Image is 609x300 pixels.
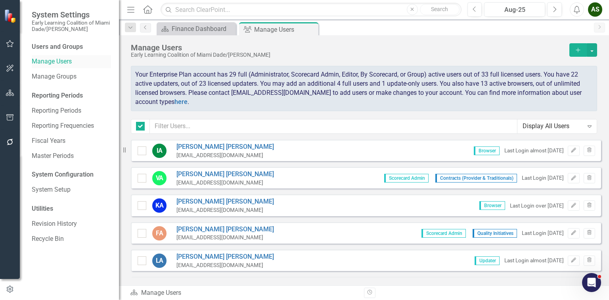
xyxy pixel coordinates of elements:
div: Manage Users [131,43,565,52]
div: Manage Users [254,25,316,35]
span: Browser [474,146,500,155]
a: Fiscal Years [32,137,111,146]
input: Filter Users... [149,119,517,134]
div: Manage Users [130,288,358,298]
div: [EMAIL_ADDRESS][DOMAIN_NAME] [176,262,274,269]
div: FA [152,226,167,240]
a: Master Periods [32,152,111,161]
a: Manage Users [32,57,111,66]
span: Search [431,6,448,12]
div: Last Login [DATE] [522,229,564,237]
div: Finance Dashboard [172,24,234,34]
a: [PERSON_NAME] [PERSON_NAME] [176,197,274,206]
button: Aug-25 [484,2,545,17]
span: Scorecard Admin [384,174,429,183]
a: [PERSON_NAME] [PERSON_NAME] [176,252,274,262]
span: Quality Initiatives [473,229,517,238]
small: Early Learning Coalition of Miami Dade/[PERSON_NAME] [32,19,111,33]
div: Users and Groups [32,42,111,52]
a: Finance Dashboard [159,24,234,34]
div: LA [152,254,167,268]
a: Recycle Bin [32,235,111,244]
button: AS [588,2,602,17]
div: VA [152,171,167,185]
a: Manage Groups [32,72,111,81]
div: IA [152,144,167,158]
div: [EMAIL_ADDRESS][DOMAIN_NAME] [176,179,274,187]
span: Your Enterprise Plan account has 29 full (Administrator, Scorecard Admin, Editor, By Scorecard, o... [135,71,582,106]
span: System Settings [32,10,111,19]
span: Browser [479,201,505,210]
a: Reporting Frequencies [32,121,111,131]
div: Early Learning Coalition of Miami Dade/[PERSON_NAME] [131,52,565,58]
iframe: Intercom live chat [582,273,601,292]
span: Contracts (Provider & Traditionals) [435,174,517,183]
a: Revision History [32,219,111,229]
div: Last Login over [DATE] [510,202,564,210]
a: [PERSON_NAME] [PERSON_NAME] [176,225,274,234]
input: Search ClearPoint... [161,3,461,17]
span: Scorecard Admin [421,229,466,238]
img: ClearPoint Strategy [4,9,18,23]
div: Reporting Periods [32,91,111,100]
div: [EMAIL_ADDRESS][DOMAIN_NAME] [176,234,274,241]
a: [PERSON_NAME] [PERSON_NAME] [176,142,274,152]
div: Aug-25 [487,5,542,15]
a: System Setup [32,185,111,194]
div: KA [152,198,167,213]
a: Reporting Periods [32,106,111,115]
a: here [174,98,188,106]
a: [PERSON_NAME] [PERSON_NAME] [176,170,274,179]
div: [EMAIL_ADDRESS][DOMAIN_NAME] [176,152,274,159]
span: Updater [475,256,500,265]
div: Last Login almost [DATE] [504,257,564,264]
div: Last Login [DATE] [522,174,564,182]
button: Search [420,4,460,15]
div: Display All Users [523,122,583,131]
div: Last Login almost [DATE] [504,147,564,154]
div: System Configuration [32,170,111,179]
div: [EMAIL_ADDRESS][DOMAIN_NAME] [176,206,274,214]
div: Utilities [32,204,111,213]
